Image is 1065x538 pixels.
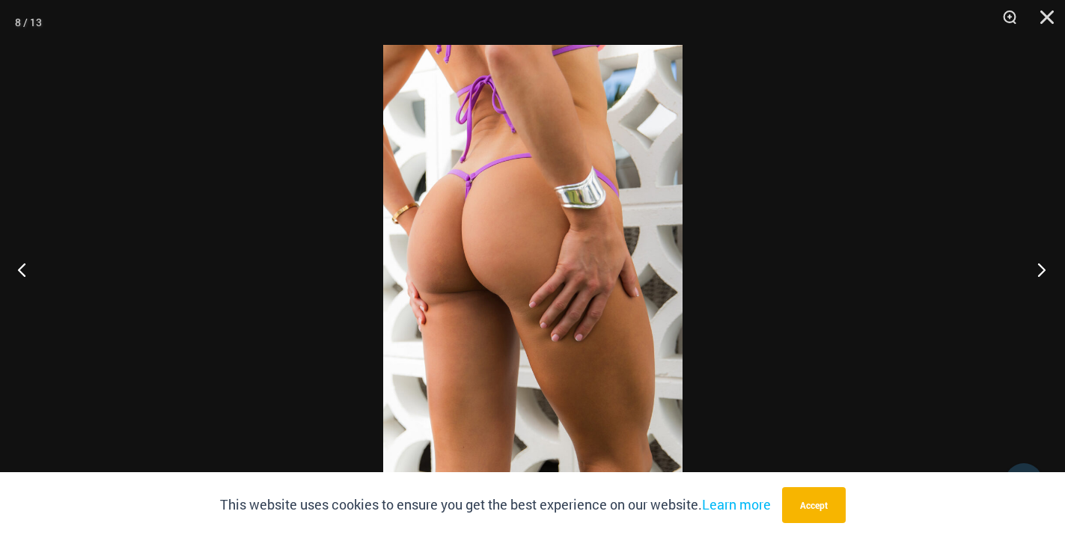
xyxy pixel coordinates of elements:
img: Wild Card Neon Bliss 312 Top 457 Micro 05 [383,45,683,493]
a: Learn more [702,495,771,513]
button: Accept [782,487,846,523]
button: Next [1009,232,1065,307]
p: This website uses cookies to ensure you get the best experience on our website. [220,494,771,516]
div: 8 / 13 [15,11,42,34]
